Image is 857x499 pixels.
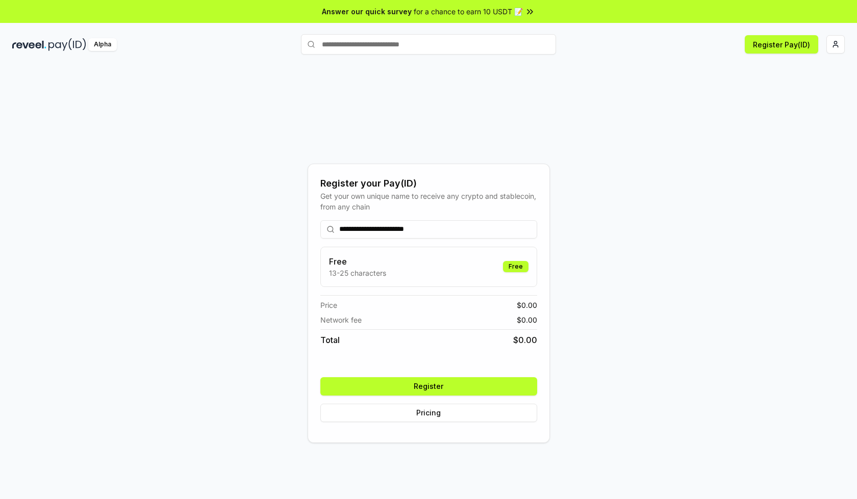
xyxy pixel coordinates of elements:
button: Register [320,377,537,396]
span: Price [320,300,337,310]
button: Pricing [320,404,537,422]
span: for a chance to earn 10 USDT 📝 [414,6,523,17]
h3: Free [329,255,386,268]
span: Total [320,334,340,346]
img: pay_id [48,38,86,51]
p: 13-25 characters [329,268,386,278]
span: $ 0.00 [517,314,537,325]
span: Network fee [320,314,362,325]
img: reveel_dark [12,38,46,51]
div: Alpha [88,38,117,51]
button: Register Pay(ID) [745,35,818,54]
span: Answer our quick survey [322,6,412,17]
span: $ 0.00 [513,334,537,346]
div: Free [503,261,528,272]
span: $ 0.00 [517,300,537,310]
div: Register your Pay(ID) [320,176,537,191]
div: Get your own unique name to receive any crypto and stablecoin, from any chain [320,191,537,212]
